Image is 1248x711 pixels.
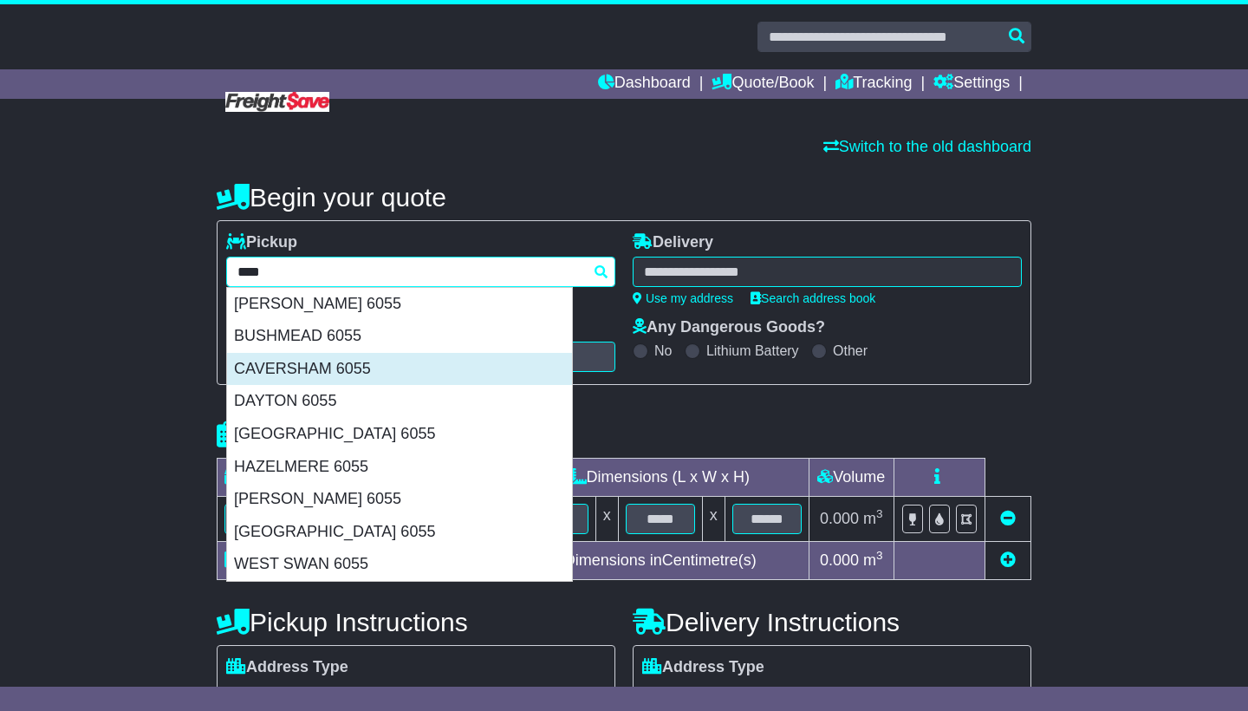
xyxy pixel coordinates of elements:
[835,69,912,99] a: Tracking
[598,69,691,99] a: Dashboard
[217,421,434,449] h4: Package details |
[227,451,572,484] div: HAZELMERE 6055
[702,497,725,542] td: x
[1000,551,1016,569] a: Add new item
[217,183,1031,212] h4: Begin your quote
[633,608,1031,636] h4: Delivery Instructions
[227,483,572,516] div: [PERSON_NAME] 6055
[642,682,726,708] span: Residential
[1000,510,1016,527] a: Remove this item
[227,548,572,581] div: WEST SWAN 6055
[933,69,1010,99] a: Settings
[820,510,859,527] span: 0.000
[218,459,362,497] td: Type
[225,92,329,112] img: Freight Save
[227,385,572,418] div: DAYTON 6055
[226,682,310,708] span: Residential
[227,516,572,549] div: [GEOGRAPHIC_DATA] 6055
[595,497,618,542] td: x
[863,551,883,569] span: m
[712,69,814,99] a: Quote/Book
[852,682,969,708] span: Air & Sea Depot
[227,353,572,386] div: CAVERSHAM 6055
[876,507,883,520] sup: 3
[833,342,868,359] label: Other
[218,542,362,580] td: Total
[809,459,894,497] td: Volume
[820,551,859,569] span: 0.000
[226,658,348,677] label: Address Type
[227,288,572,321] div: [PERSON_NAME] 6055
[227,320,572,353] div: BUSHMEAD 6055
[217,608,615,636] h4: Pickup Instructions
[633,291,733,305] a: Use my address
[654,342,672,359] label: No
[642,658,764,677] label: Address Type
[511,542,809,580] td: Dimensions in Centimetre(s)
[511,459,809,497] td: Dimensions (L x W x H)
[706,342,799,359] label: Lithium Battery
[227,418,572,451] div: [GEOGRAPHIC_DATA] 6055
[863,510,883,527] span: m
[226,233,297,252] label: Pickup
[436,682,553,708] span: Air & Sea Depot
[328,682,418,708] span: Commercial
[633,318,825,337] label: Any Dangerous Goods?
[744,682,834,708] span: Commercial
[226,257,615,287] typeahead: Please provide city
[876,549,883,562] sup: 3
[751,291,875,305] a: Search address book
[633,233,713,252] label: Delivery
[823,138,1031,155] a: Switch to the old dashboard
